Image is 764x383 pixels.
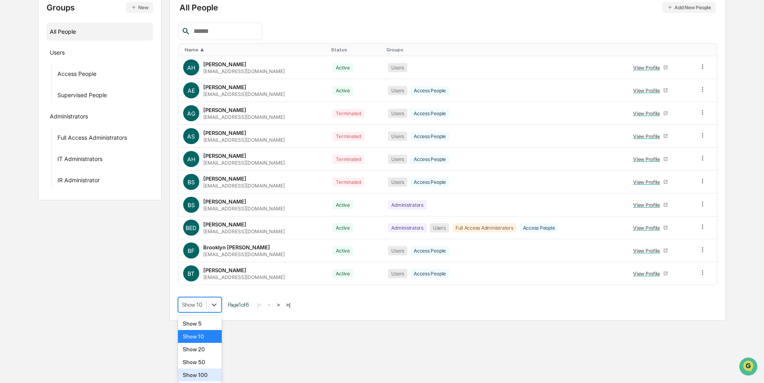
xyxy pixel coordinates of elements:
div: [PERSON_NAME] [203,153,246,159]
div: 🗄️ [58,102,65,108]
a: View Profile [630,267,672,280]
a: View Profile [630,176,672,188]
div: View Profile [633,202,663,208]
div: Toggle SortBy [386,47,621,53]
a: 🗄️Attestations [55,98,103,112]
button: > [274,302,282,308]
div: [EMAIL_ADDRESS][DOMAIN_NAME] [203,160,285,166]
div: Terminated [333,177,364,187]
button: New [126,2,153,13]
div: Show 5 [178,317,222,330]
span: AH [187,156,195,163]
div: Users [388,132,407,141]
div: Administrators [388,200,427,210]
div: Supervised People [57,92,107,101]
div: Users [388,246,407,255]
button: < [265,302,273,308]
div: Brooklyn [PERSON_NAME] [203,244,270,251]
button: |< [255,302,264,308]
div: [EMAIL_ADDRESS][DOMAIN_NAME] [203,183,285,189]
div: Active [333,246,353,255]
div: View Profile [633,110,663,116]
div: Terminated [333,132,364,141]
div: [EMAIL_ADDRESS][DOMAIN_NAME] [203,68,285,74]
div: View Profile [633,225,663,231]
div: Show 50 [178,356,222,369]
div: Administrators [388,223,427,232]
a: View Profile [630,61,672,74]
a: 🔎Data Lookup [5,113,54,128]
a: View Profile [630,199,672,211]
div: [PERSON_NAME] [203,175,246,182]
div: View Profile [633,65,663,71]
div: All People [50,25,150,38]
span: AH [187,64,195,71]
div: Administrators [50,113,88,122]
div: View Profile [633,88,663,94]
div: Show 20 [178,343,222,356]
div: All People [180,2,716,13]
div: Toggle SortBy [701,47,714,53]
span: BF [188,247,194,254]
div: Show 100 [178,369,222,381]
p: How can we help? [8,17,146,30]
div: Access People [411,177,449,187]
button: Start new chat [137,64,146,73]
div: [EMAIL_ADDRESS][DOMAIN_NAME] [203,137,285,143]
img: 1746055101610-c473b297-6a78-478c-a979-82029cc54cd1 [8,61,22,76]
a: View Profile [630,222,672,234]
div: Users [388,63,407,72]
a: 🖐️Preclearance [5,98,55,112]
div: [EMAIL_ADDRESS][DOMAIN_NAME] [203,206,285,212]
span: BS [188,179,195,185]
div: Users [430,223,449,232]
div: [EMAIL_ADDRESS][DOMAIN_NAME] [203,274,285,280]
div: Toggle SortBy [331,47,380,53]
a: View Profile [630,244,672,257]
div: Users [388,109,407,118]
div: Access People [57,70,96,80]
div: [PERSON_NAME] [203,107,246,113]
div: Active [333,200,353,210]
span: AE [188,87,195,94]
div: Users [388,269,407,278]
span: BED [186,224,196,231]
a: View Profile [630,84,672,97]
div: [EMAIL_ADDRESS][DOMAIN_NAME] [203,91,285,97]
div: [PERSON_NAME] [203,61,246,67]
div: Groups [47,2,153,13]
span: Page 1 of 6 [228,302,249,308]
button: Add New People [662,2,716,13]
a: View Profile [630,130,672,143]
span: Attestations [66,101,100,109]
div: View Profile [633,179,663,185]
div: [EMAIL_ADDRESS][DOMAIN_NAME] [203,114,285,120]
div: We're available if you need us! [27,69,102,76]
div: 🖐️ [8,102,14,108]
a: View Profile [630,107,672,120]
div: Terminated [333,109,364,118]
div: Toggle SortBy [628,47,691,53]
span: ▲ [200,47,204,53]
div: Start new chat [27,61,132,69]
div: Access People [411,269,449,278]
div: Terminated [333,155,364,164]
a: Powered byPylon [57,136,97,142]
span: AG [187,110,195,117]
span: Preclearance [16,101,52,109]
div: Active [333,223,353,232]
div: Access People [411,86,449,95]
div: Access People [411,109,449,118]
div: [PERSON_NAME] [203,130,246,136]
div: View Profile [633,156,663,162]
div: Access People [411,132,449,141]
div: [PERSON_NAME] [203,198,246,205]
div: [PERSON_NAME] [203,221,246,228]
div: Access People [411,155,449,164]
div: Full Access Administrators [452,223,517,232]
iframe: Open customer support [738,357,760,378]
a: View Profile [630,153,672,165]
div: View Profile [633,248,663,254]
